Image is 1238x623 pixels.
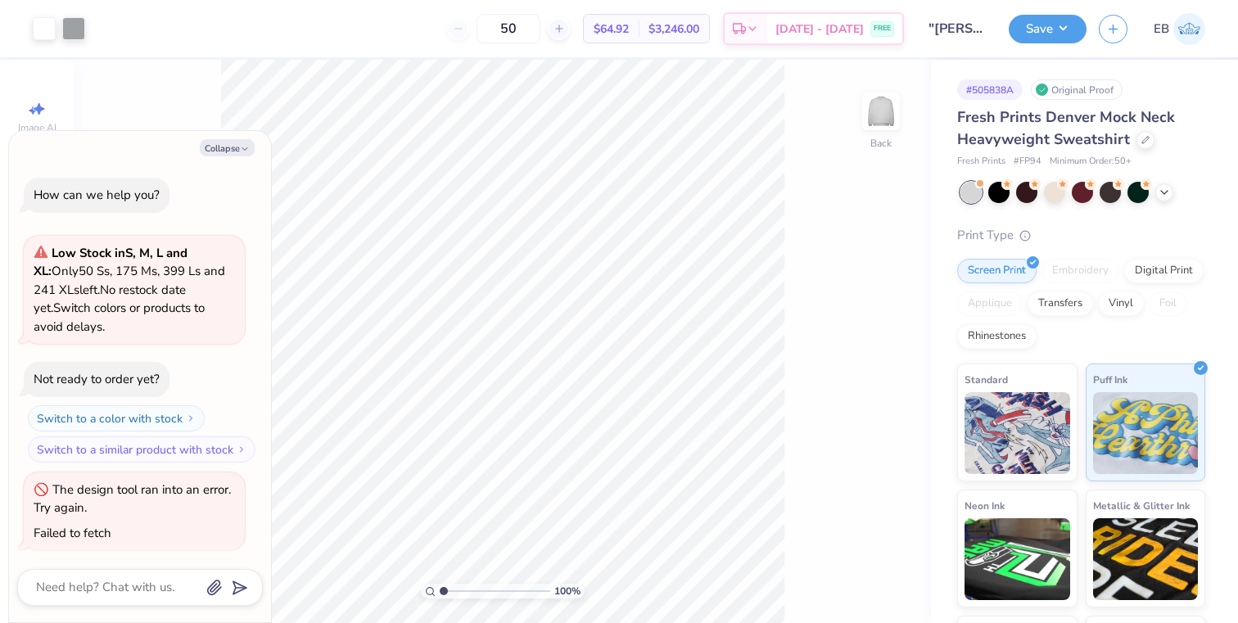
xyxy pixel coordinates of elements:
[1154,20,1169,38] span: EB
[28,436,255,463] button: Switch to a similar product with stock
[965,518,1070,600] img: Neon Ink
[965,371,1008,388] span: Standard
[1093,392,1199,474] img: Puff Ink
[957,226,1205,245] div: Print Type
[477,14,540,43] input: – –
[1014,155,1041,169] span: # FP94
[554,584,581,598] span: 100 %
[186,413,196,423] img: Switch to a color with stock
[1050,155,1132,169] span: Minimum Order: 50 +
[1041,259,1119,283] div: Embroidery
[1028,291,1093,316] div: Transfers
[34,481,231,517] div: The design tool ran into an error. Try again.
[594,20,629,38] span: $64.92
[200,139,255,156] button: Collapse
[1124,259,1204,283] div: Digital Print
[874,23,891,34] span: FREE
[775,20,864,38] span: [DATE] - [DATE]
[28,405,205,431] button: Switch to a color with stock
[916,12,996,45] input: Untitled Design
[34,245,225,335] span: Only 50 Ss, 175 Ms, 399 Ls and 241 XLs left. Switch colors or products to avoid delays.
[1093,518,1199,600] img: Metallic & Glitter Ink
[957,79,1023,100] div: # 505838A
[1098,291,1144,316] div: Vinyl
[965,497,1005,514] span: Neon Ink
[237,445,246,454] img: Switch to a similar product with stock
[957,291,1023,316] div: Applique
[965,392,1070,474] img: Standard
[1173,13,1205,45] img: Emily Breit
[34,371,160,387] div: Not ready to order yet?
[18,121,56,134] span: Image AI
[865,95,897,128] img: Back
[1093,497,1190,514] span: Metallic & Glitter Ink
[1009,15,1087,43] button: Save
[34,282,186,317] span: No restock date yet.
[1031,79,1123,100] div: Original Proof
[1093,371,1127,388] span: Puff Ink
[957,324,1037,349] div: Rhinestones
[34,525,111,541] div: Failed to fetch
[1149,291,1187,316] div: Foil
[957,107,1175,149] span: Fresh Prints Denver Mock Neck Heavyweight Sweatshirt
[957,155,1005,169] span: Fresh Prints
[648,20,699,38] span: $3,246.00
[34,187,160,203] div: How can we help you?
[34,245,188,280] strong: Low Stock in S, M, L and XL :
[957,259,1037,283] div: Screen Print
[1154,13,1205,45] a: EB
[870,136,892,151] div: Back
